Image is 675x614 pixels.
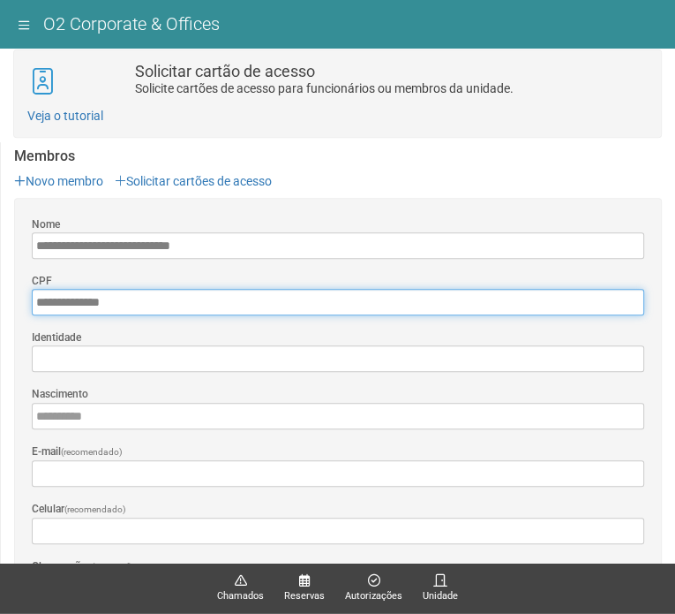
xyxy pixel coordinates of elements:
span: Reservas [284,588,325,604]
a: Chamados [217,573,264,604]
span: O2 Corporate & Offices [43,13,220,34]
strong: Solicitar cartão de acesso [135,62,315,80]
strong: Membros [14,148,662,164]
label: Celular [32,501,126,518]
a: Veja o tutorial [27,109,103,123]
label: Identidade [32,330,81,345]
label: Observações [32,558,132,575]
span: Unidade [423,588,458,604]
a: Autorizações [345,573,402,604]
a: Novo membro [14,174,103,188]
span: Autorizações [345,588,402,604]
label: E-mail [32,443,123,460]
span: Chamados [217,588,264,604]
span: (opcional) [92,562,132,572]
label: Nascimento [32,386,88,402]
a: Solicitar cartões de acesso [115,174,272,188]
span: (recomendado) [64,504,126,514]
a: Unidade [423,573,458,604]
label: Nome [32,216,60,232]
p: Solicite cartões de acesso para funcionários ou membros da unidade. [135,80,648,96]
label: CPF [32,273,52,289]
a: Reservas [284,573,325,604]
span: (recomendado) [61,447,123,457]
a: Solicitar cartão de acesso Solicite cartões de acesso para funcionários ou membros da unidade. [27,64,648,99]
